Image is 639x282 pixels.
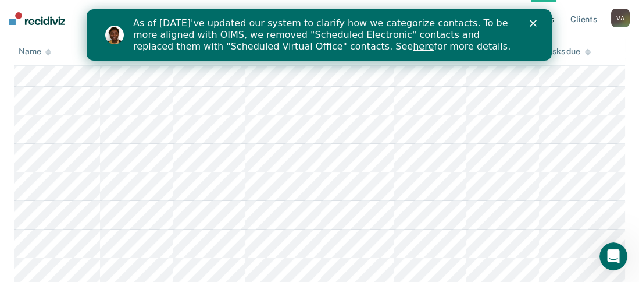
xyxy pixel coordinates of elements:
img: Recidiviz [9,12,65,25]
div: Name [19,47,51,57]
div: V A [611,9,630,27]
iframe: Intercom live chat [599,242,627,270]
iframe: Intercom live chat banner [87,9,552,61]
div: Close [443,10,455,17]
button: VA [611,9,630,27]
a: here [326,31,347,43]
div: Tasks due [544,47,591,57]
